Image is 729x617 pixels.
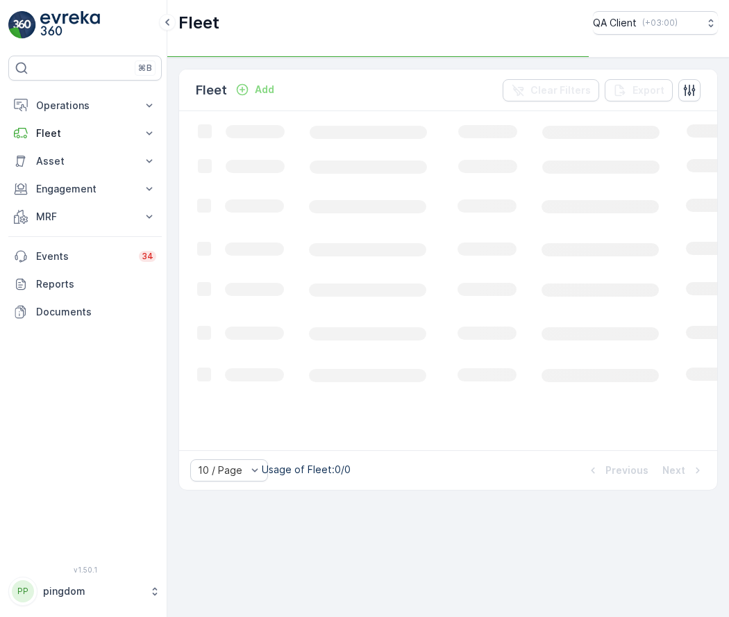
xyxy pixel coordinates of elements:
[8,577,162,606] button: PPpingdom
[8,203,162,231] button: MRF
[40,11,100,39] img: logo_light-DOdMpM7g.png
[593,16,637,30] p: QA Client
[36,277,156,291] p: Reports
[43,584,142,598] p: pingdom
[8,270,162,298] a: Reports
[12,580,34,602] div: PP
[255,83,274,97] p: Add
[230,81,280,98] button: Add
[661,462,706,479] button: Next
[36,249,131,263] p: Events
[178,12,219,34] p: Fleet
[262,463,351,477] p: Usage of Fleet : 0/0
[530,83,591,97] p: Clear Filters
[138,63,152,74] p: ⌘B
[8,120,162,147] button: Fleet
[36,305,156,319] p: Documents
[605,79,673,101] button: Export
[8,92,162,120] button: Operations
[593,11,718,35] button: QA Client(+03:00)
[36,182,134,196] p: Engagement
[36,99,134,113] p: Operations
[8,298,162,326] a: Documents
[8,242,162,270] a: Events34
[36,126,134,140] p: Fleet
[585,462,650,479] button: Previous
[662,463,685,477] p: Next
[632,83,664,97] p: Export
[503,79,599,101] button: Clear Filters
[8,11,36,39] img: logo
[8,147,162,175] button: Asset
[605,463,648,477] p: Previous
[8,566,162,574] span: v 1.50.1
[642,17,678,28] p: ( +03:00 )
[36,154,134,168] p: Asset
[142,251,153,262] p: 34
[196,81,227,100] p: Fleet
[36,210,134,224] p: MRF
[8,175,162,203] button: Engagement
